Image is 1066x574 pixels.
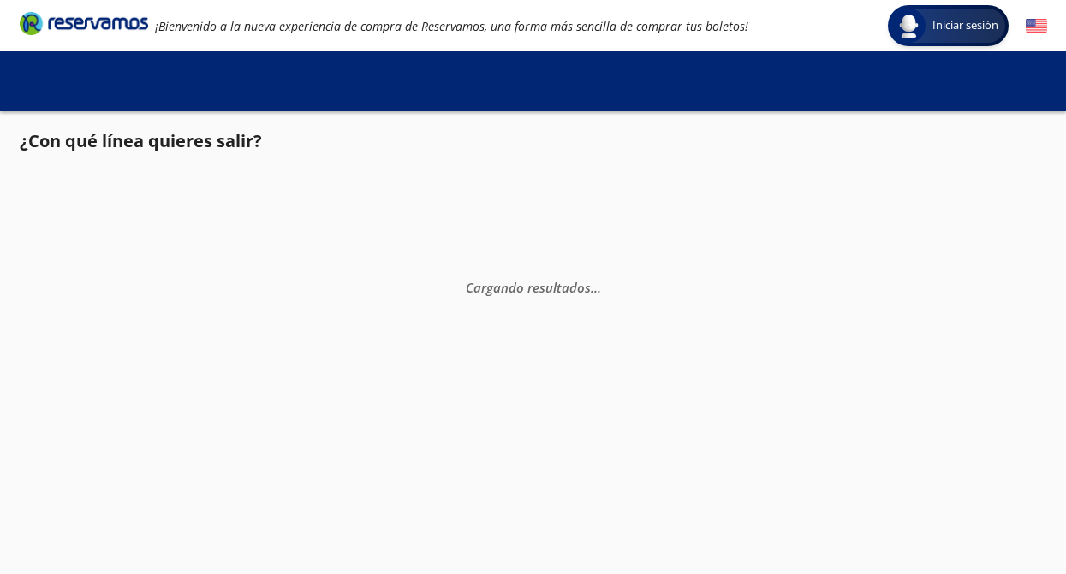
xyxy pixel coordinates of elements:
[1026,15,1047,37] button: English
[20,10,148,36] i: Brand Logo
[155,18,748,34] em: ¡Bienvenido a la nueva experiencia de compra de Reservamos, una forma más sencilla de comprar tus...
[20,10,148,41] a: Brand Logo
[466,278,601,295] em: Cargando resultados
[591,278,594,295] span: .
[594,278,598,295] span: .
[20,128,262,154] p: ¿Con qué línea quieres salir?
[926,17,1005,34] span: Iniciar sesión
[598,278,601,295] span: .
